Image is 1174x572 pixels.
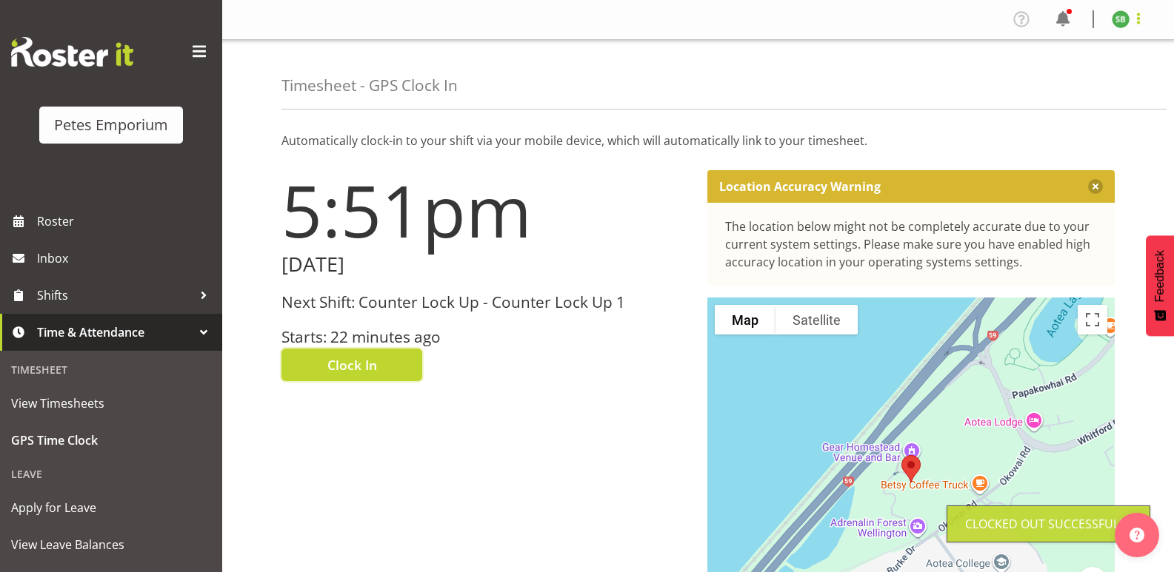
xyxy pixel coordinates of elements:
[11,534,211,556] span: View Leave Balances
[11,429,211,451] span: GPS Time Clock
[1130,528,1144,542] img: help-xxl-2.png
[1146,235,1174,336] button: Feedback - Show survey
[1088,179,1103,194] button: Close message
[1112,10,1130,28] img: stephanie-burden9828.jpg
[4,422,219,459] a: GPS Time Clock
[37,321,193,343] span: Time & Attendance
[281,170,690,250] h1: 5:51pm
[281,329,690,346] h3: Starts: 22 minutes ago
[725,218,1098,271] div: The location below might not be completely accurate due to your current system settings. Please m...
[4,459,219,489] div: Leave
[4,526,219,563] a: View Leave Balances
[719,179,881,194] p: Location Accuracy Warning
[54,114,168,136] div: Petes Emporium
[37,210,215,232] span: Roster
[776,305,858,334] button: Show satellite imagery
[11,392,211,414] span: View Timesheets
[11,497,211,519] span: Apply for Leave
[715,305,776,334] button: Show street map
[4,354,219,385] div: Timesheet
[11,37,133,67] img: Rosterit website logo
[281,77,458,94] h4: Timesheet - GPS Clock In
[281,253,690,276] h2: [DATE]
[1078,305,1107,334] button: Toggle fullscreen view
[37,247,215,269] span: Inbox
[1153,250,1167,302] span: Feedback
[37,284,193,306] span: Shifts
[281,349,422,381] button: Clock In
[327,355,377,374] span: Clock In
[281,294,690,311] h3: Next Shift: Counter Lock Up - Counter Lock Up 1
[965,515,1132,533] div: Clocked out Successfully
[281,132,1115,149] p: Automatically clock-in to your shift via your mobile device, which will automatically link to you...
[4,385,219,422] a: View Timesheets
[4,489,219,526] a: Apply for Leave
